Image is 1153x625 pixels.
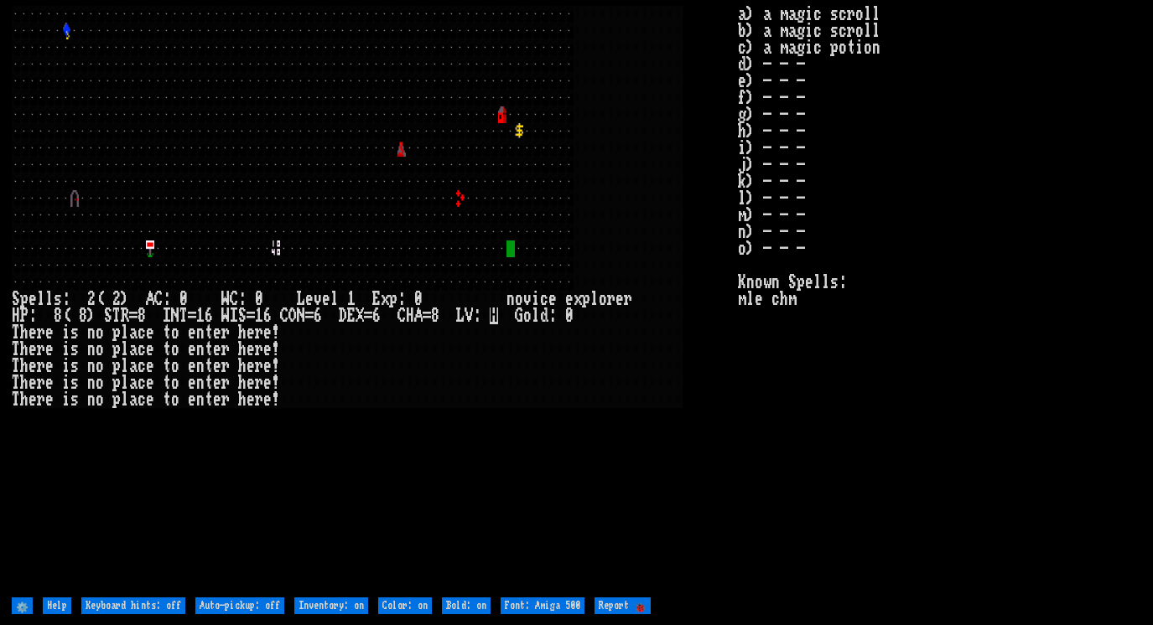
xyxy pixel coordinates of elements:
div: i [62,358,70,374]
div: 8 [138,307,146,324]
div: = [423,307,431,324]
div: r [607,291,615,307]
div: e [247,341,255,358]
div: ) [87,307,96,324]
div: G [515,307,523,324]
div: = [129,307,138,324]
div: e [247,358,255,374]
div: e [45,391,54,408]
div: : [473,307,481,324]
div: ) [121,291,129,307]
div: i [62,341,70,358]
div: h [238,374,247,391]
div: 2 [112,291,121,307]
div: 0 [414,291,423,307]
div: n [196,324,205,341]
div: e [29,391,37,408]
div: l [45,291,54,307]
div: e [213,324,221,341]
div: = [188,307,196,324]
div: e [213,374,221,391]
div: t [163,358,171,374]
div: r [37,358,45,374]
div: p [112,324,121,341]
div: e [188,374,196,391]
div: 8 [79,307,87,324]
div: r [255,391,263,408]
div: e [29,374,37,391]
div: h [20,358,29,374]
div: e [45,358,54,374]
div: e [29,291,37,307]
div: t [163,391,171,408]
div: 1 [196,307,205,324]
div: E [347,307,356,324]
div: : [163,291,171,307]
input: Font: Amiga 500 [501,597,584,614]
div: o [599,291,607,307]
div: S [238,307,247,324]
div: e [29,324,37,341]
div: = [305,307,314,324]
input: Color: on [378,597,432,614]
div: n [196,374,205,391]
stats: a) a magic scroll b) a magic scroll c) a magic potion d) - - - e) - - - f) - - - g) - - - h) - - ... [738,6,1141,593]
div: e [146,374,154,391]
div: r [37,374,45,391]
div: N [297,307,305,324]
div: H [12,307,20,324]
div: i [532,291,540,307]
div: l [121,374,129,391]
div: e [146,324,154,341]
div: a [129,341,138,358]
div: e [213,358,221,374]
div: T [12,324,20,341]
div: R [121,307,129,324]
div: x [574,291,582,307]
div: p [112,391,121,408]
div: = [364,307,372,324]
div: e [45,341,54,358]
div: 8 [54,307,62,324]
div: e [146,391,154,408]
div: 6 [263,307,272,324]
div: e [305,291,314,307]
div: l [121,358,129,374]
div: p [389,291,397,307]
div: r [255,341,263,358]
div: h [20,391,29,408]
div: : [62,291,70,307]
div: s [54,291,62,307]
div: o [523,307,532,324]
div: n [87,358,96,374]
div: h [20,374,29,391]
div: ! [272,374,280,391]
div: ! [272,341,280,358]
div: o [171,324,179,341]
div: v [523,291,532,307]
div: L [297,291,305,307]
div: o [171,391,179,408]
div: e [29,358,37,374]
div: : [238,291,247,307]
div: r [624,291,632,307]
div: 0 [255,291,263,307]
div: S [12,291,20,307]
div: e [146,358,154,374]
div: r [37,324,45,341]
div: e [188,391,196,408]
input: ⚙️ [12,597,33,614]
div: 6 [372,307,381,324]
div: r [255,374,263,391]
div: W [221,291,230,307]
div: o [171,341,179,358]
div: e [45,374,54,391]
div: l [121,324,129,341]
div: v [314,291,322,307]
div: e [45,324,54,341]
div: t [163,324,171,341]
div: 8 [431,307,439,324]
div: W [221,307,230,324]
div: A [414,307,423,324]
div: h [238,391,247,408]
